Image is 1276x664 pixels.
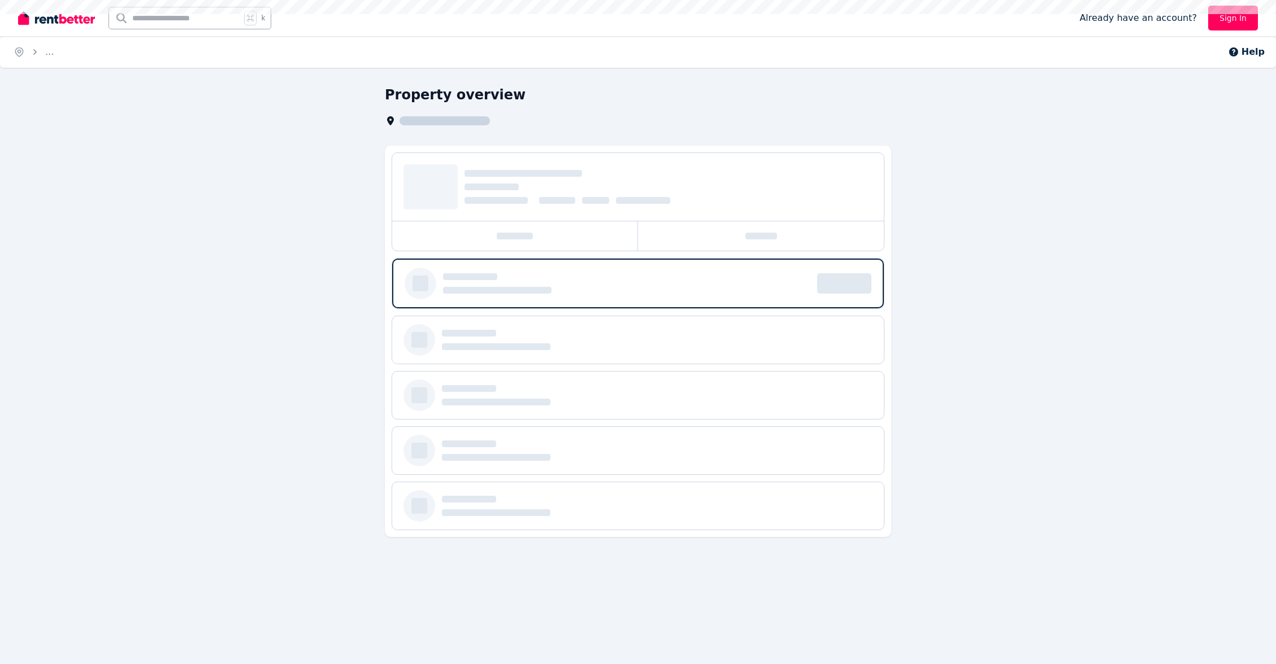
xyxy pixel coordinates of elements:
h1: Property overview [385,86,526,104]
span: ... [45,46,54,57]
span: k [261,14,265,23]
img: RentBetter [18,10,95,27]
button: Help [1228,45,1265,59]
span: Already have an account? [1079,11,1197,25]
a: Sign In [1208,6,1258,30]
